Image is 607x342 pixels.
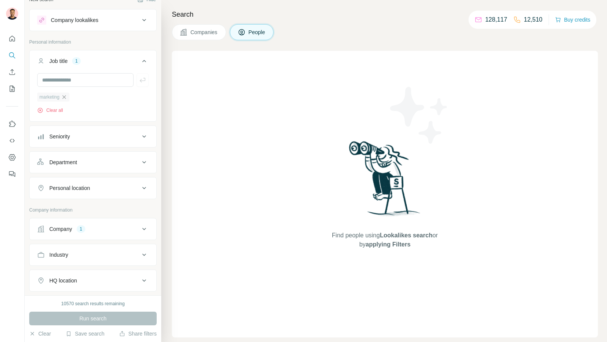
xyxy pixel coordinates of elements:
button: Save search [66,330,104,337]
button: Quick start [6,32,18,45]
button: Personal location [30,179,156,197]
span: applying Filters [366,241,410,248]
img: Avatar [6,8,18,20]
p: Personal information [29,39,157,45]
button: Buy credits [555,14,590,25]
span: Find people using or by [324,231,445,249]
button: Clear all [37,107,63,114]
span: marketing [39,94,60,100]
div: 1 [77,226,85,232]
p: Company information [29,207,157,213]
h4: Search [172,9,598,20]
p: 128,117 [485,15,507,24]
button: Clear [29,330,51,337]
button: Feedback [6,167,18,181]
button: Job title1 [30,52,156,73]
div: Seniority [49,133,70,140]
span: People [248,28,266,36]
button: Enrich CSV [6,65,18,79]
div: Personal location [49,184,90,192]
span: Companies [190,28,218,36]
button: Seniority [30,127,156,146]
div: HQ location [49,277,77,284]
div: 1 [72,58,81,64]
img: Surfe Illustration - Woman searching with binoculars [346,139,425,224]
p: 12,510 [524,15,543,24]
button: Department [30,153,156,171]
button: Use Surfe on LinkedIn [6,117,18,131]
button: HQ location [30,271,156,290]
button: Company1 [30,220,156,238]
button: My lists [6,82,18,96]
div: 10570 search results remaining [61,300,124,307]
button: Search [6,49,18,62]
button: Use Surfe API [6,134,18,147]
button: Share filters [119,330,157,337]
div: Company [49,225,72,233]
img: Surfe Illustration - Stars [385,81,453,149]
div: Industry [49,251,68,259]
button: Dashboard [6,151,18,164]
div: Company lookalikes [51,16,98,24]
button: Company lookalikes [30,11,156,29]
button: Industry [30,246,156,264]
div: Department [49,158,77,166]
div: Job title [49,57,68,65]
span: Lookalikes search [380,232,432,238]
